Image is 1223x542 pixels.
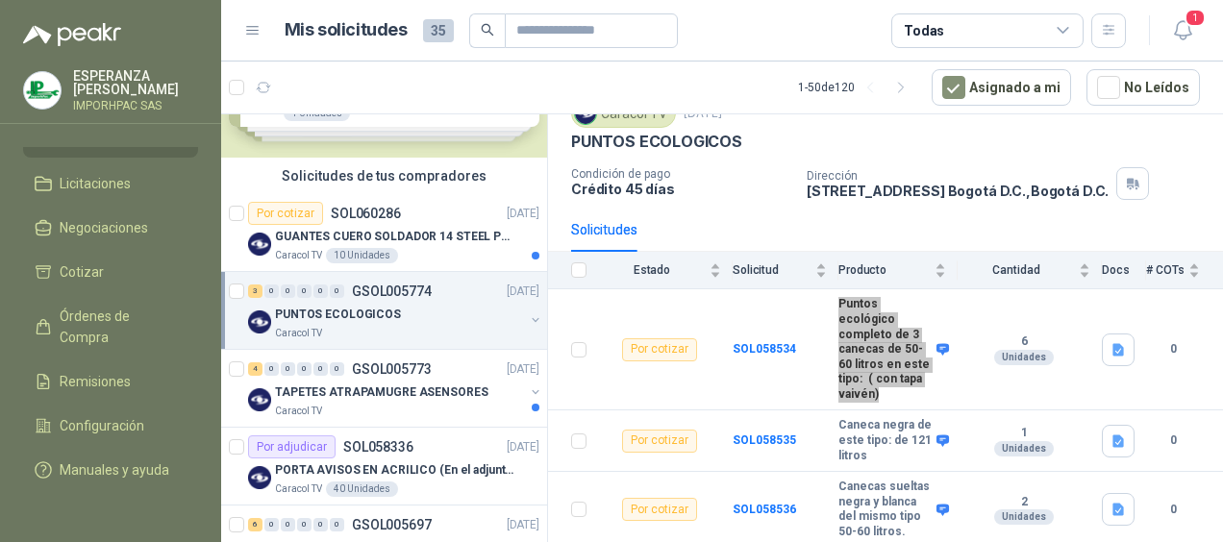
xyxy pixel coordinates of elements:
button: 1 [1165,13,1200,48]
p: PORTA AVISOS EN ACRILICO (En el adjunto mas informacion) [275,461,514,480]
div: 4 [248,362,262,376]
a: SOL058536 [733,503,796,516]
p: GSOL005773 [352,362,432,376]
p: ESPERANZA [PERSON_NAME] [73,69,198,96]
th: Docs [1102,252,1146,289]
span: Producto [838,263,931,277]
img: Company Logo [248,388,271,411]
p: PUNTOS ECOLOGICOS [275,306,401,324]
th: # COTs [1146,252,1223,289]
div: 0 [330,518,344,531]
div: 0 [281,284,295,298]
p: TAPETES ATRAPAMUGRE ASENSORES [275,383,488,402]
p: [DATE] [507,516,539,534]
div: 0 [297,518,312,531]
b: 2 [958,495,1090,510]
span: Cantidad [958,263,1075,277]
span: Solicitud [733,263,811,277]
div: Todas [904,20,944,41]
a: Órdenes de Compra [23,298,198,356]
div: 6 [248,518,262,531]
div: 0 [281,518,295,531]
a: Remisiones [23,363,198,400]
div: Solicitudes [571,219,637,240]
th: Producto [838,252,958,289]
p: [STREET_ADDRESS] Bogotá D.C. , Bogotá D.C. [807,183,1109,199]
p: GSOL005774 [352,284,432,298]
p: Dirección [807,169,1109,183]
p: [DATE] [507,283,539,301]
span: Negociaciones [60,217,148,238]
p: Caracol TV [275,404,322,419]
button: No Leídos [1086,69,1200,106]
p: Caracol TV [275,248,322,263]
div: 0 [264,284,279,298]
b: 1 [958,426,1090,441]
span: search [481,23,494,37]
div: 1 - 50 de 120 [798,72,916,103]
div: 0 [330,362,344,376]
span: # COTs [1146,263,1185,277]
h1: Mis solicitudes [285,16,408,44]
a: 3 0 0 0 0 0 GSOL005774[DATE] Company LogoPUNTOS ECOLOGICOSCaracol TV [248,280,543,341]
div: 10 Unidades [326,248,398,263]
a: 4 0 0 0 0 0 GSOL005773[DATE] Company LogoTAPETES ATRAPAMUGRE ASENSORESCaracol TV [248,357,543,419]
p: GUANTES CUERO SOLDADOR 14 STEEL PRO SAFE(ADJUNTO FICHA TECNIC) [275,228,514,246]
p: [DATE] [507,438,539,456]
p: [DATE] [507,360,539,379]
span: 35 [423,19,454,42]
b: 0 [1146,501,1200,519]
p: SOL060286 [331,207,401,220]
div: 0 [313,284,328,298]
div: 3 [248,284,262,298]
span: Órdenes de Compra [60,306,180,348]
div: Por cotizar [622,338,697,361]
b: 0 [1146,431,1200,450]
b: Canecas sueltas negra y blanca del mismo tipo 50-60 litros. [838,480,932,539]
div: 0 [313,362,328,376]
a: SOL058534 [733,342,796,356]
div: 0 [264,362,279,376]
a: Por cotizarSOL060286[DATE] Company LogoGUANTES CUERO SOLDADOR 14 STEEL PRO SAFE(ADJUNTO FICHA TEC... [221,194,547,272]
span: Configuración [60,415,144,436]
p: GSOL005697 [352,518,432,531]
b: Caneca negra de este tipo: de 121 litros [838,418,932,463]
span: Manuales y ayuda [60,459,169,480]
div: 0 [297,284,312,298]
img: Company Logo [248,310,271,333]
img: Company Logo [24,72,61,109]
div: Por cotizar [622,430,697,453]
button: Asignado a mi [932,69,1071,106]
a: SOL058535 [733,433,796,447]
div: Unidades [994,441,1054,456]
a: Licitaciones [23,165,198,202]
div: Por cotizar [248,202,323,225]
div: 0 [281,362,295,376]
th: Cantidad [958,252,1102,289]
a: Manuales y ayuda [23,452,198,488]
b: 6 [958,334,1090,350]
div: 0 [264,518,279,531]
p: Caracol TV [275,481,322,497]
a: Negociaciones [23,209,198,246]
div: 0 [313,518,328,531]
div: Unidades [994,350,1054,365]
b: Puntos ecológico completo de 3 canecas de 50-60 litros en este tipo: ( con tapa vaivén) [838,297,932,402]
a: Configuración [23,407,198,444]
p: Caracol TV [275,326,322,341]
div: Solicitudes de tus compradores [221,158,547,194]
img: Company Logo [248,466,271,489]
th: Estado [598,252,733,289]
p: PUNTOS ECOLOGICOS [571,132,742,152]
span: 1 [1185,9,1206,27]
th: Solicitud [733,252,838,289]
img: Company Logo [248,233,271,256]
div: 40 Unidades [326,481,398,497]
span: Cotizar [60,261,104,283]
div: Unidades [994,509,1054,525]
span: Licitaciones [60,173,131,194]
a: Cotizar [23,254,198,290]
